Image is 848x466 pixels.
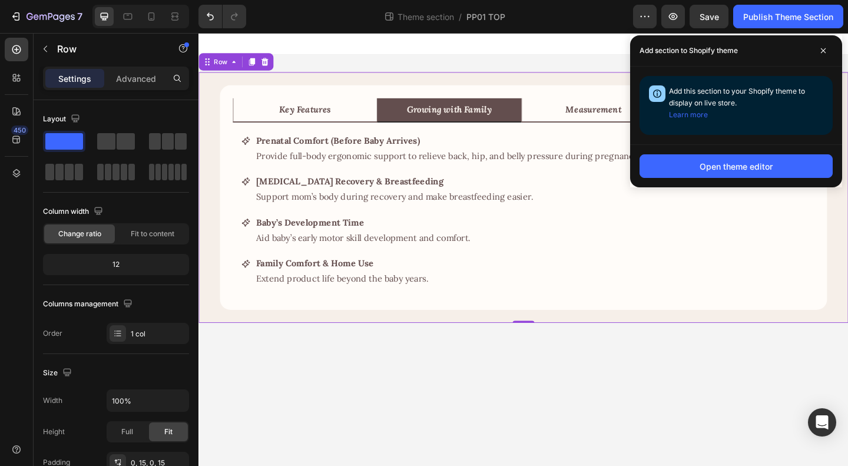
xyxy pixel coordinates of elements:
[62,214,480,232] p: Aid baby’s early motor skill development and comfort.
[116,72,156,85] p: Advanced
[131,329,186,339] div: 1 col
[62,244,190,256] strong: Family Comfort & Home Use
[164,427,173,437] span: Fit
[61,196,482,233] div: Rich Text Editor. Editing area: main
[58,229,101,239] span: Change ratio
[733,5,843,28] button: Publish Theme Section
[700,12,719,22] span: Save
[669,87,805,119] span: Add this section to your Shopify theme to display on live store.
[43,427,65,437] div: Height
[546,75,627,91] div: Rich Text Editor. Editing area: main
[43,365,74,381] div: Size
[45,256,187,273] div: 12
[14,26,34,37] div: Row
[62,125,480,143] p: Provide full-body ergonomic support to relieve back, hip, and belly pressure during pregnancy.
[808,408,836,437] div: Open Intercom Messenger
[77,9,82,24] p: 7
[43,395,62,406] div: Width
[224,75,320,91] div: Rich Text Editor. Editing area: main
[131,229,174,239] span: Fit to content
[43,111,82,127] div: Layout
[61,107,482,144] div: Rich Text Editor. Editing area: main
[107,390,188,411] input: Auto
[58,72,91,85] p: Settings
[43,204,105,220] div: Column width
[61,240,482,278] div: Rich Text Editor. Editing area: main
[690,5,728,28] button: Save
[466,11,505,23] span: PP01 TOP
[5,5,88,28] button: 7
[62,170,480,187] p: Support mom’s body during recovery and make breastfeeding easier.
[62,200,180,211] strong: Baby’s Development Time
[62,155,266,167] strong: [MEDICAL_DATA] Recovery & Breastfeeding
[57,42,157,56] p: Row
[43,296,135,312] div: Columns management
[548,77,625,90] p: What’s in the Box
[743,11,833,23] div: Publish Theme Section
[640,45,738,57] p: Add section to Shopify theme
[43,328,62,339] div: Order
[198,33,848,466] iframe: Design area
[459,11,462,23] span: /
[11,125,28,135] div: 450
[198,5,246,28] div: Undo/Redo
[62,111,241,123] strong: Prenatal Comfort (Before Baby Arrives)
[399,77,460,90] p: Measurement
[226,77,319,90] p: Growing with Family
[669,109,708,121] button: Learn more
[61,151,482,189] div: Rich Text Editor. Editing area: main
[395,11,456,23] span: Theme section
[640,154,833,178] button: Open theme editor
[62,242,480,276] p: Extend product life beyond the baby years.
[121,427,133,437] span: Full
[700,160,773,173] div: Open theme editor
[397,75,462,91] div: Rich Text Editor. Editing area: main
